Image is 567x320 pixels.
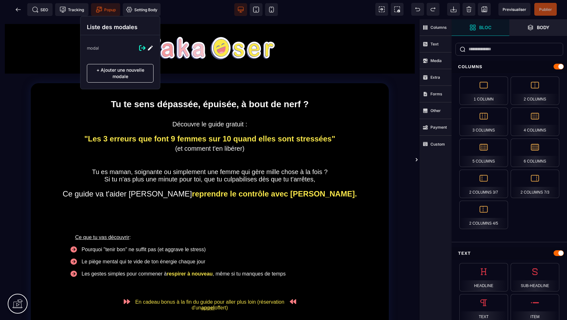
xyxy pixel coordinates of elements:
[145,18,275,40] img: aa6757e2f70c7967f7730340346f47c4_yakaoser_%C3%A9crit__copie.png
[479,25,491,30] strong: Bloc
[111,80,309,90] b: Tu te sens dépassée, épuisée, à bout de nerf ?
[167,252,213,257] b: respirer à nouveau
[79,240,353,245] div: Le piège mental qui te vide de ton énergie chaque jour
[430,75,440,80] strong: Extra
[47,181,101,186] u: Ce que tu vas découvrir
[87,45,99,51] p: modal
[511,170,559,198] div: 2 Columns 7/3
[79,228,353,233] div: Pourquoi "tenir bon" ne suffit pas (et aggrave le stress)
[72,215,353,221] div: :
[47,101,373,114] text: Découvre le guide gratuit :
[452,61,567,73] div: Columns
[459,170,508,198] div: 2 Columns 3/7
[511,139,559,167] div: 6 Columns
[509,19,567,36] span: Open Layer Manager
[537,25,549,30] strong: Body
[175,126,244,133] span: (et comment t'en libérer)
[47,149,373,169] text: Tu es maman, soignante ou simplement une femme qui gère mille chose à la fois ? Si tu n'as plus u...
[126,6,157,13] span: Setting Body
[47,181,373,187] div: :
[75,215,129,221] u: Ce que tu vas découvrir
[391,3,404,16] span: Screenshot
[201,286,215,291] u: appel
[452,19,509,36] span: Open Blocks
[498,3,530,16] span: Preview
[539,7,552,12] span: Publier
[459,139,508,167] div: 5 Columns
[459,108,508,136] div: 3 Columns
[503,7,526,12] span: Previsualiser
[32,6,48,13] span: SEO
[87,23,154,32] p: Liste des modales
[459,263,508,292] div: Headline
[96,6,116,13] span: Popup
[60,6,84,13] span: Tracking
[430,25,447,30] strong: Columns
[430,125,447,130] strong: Payment
[47,114,373,126] text: "Les 3 erreurs que font 9 femmes sur 10 quand elles sont stressées"
[511,108,559,136] div: 4 Columns
[459,76,508,105] div: 1 Column
[459,201,508,229] div: 2 Columns 4/5
[375,3,388,16] span: View components
[430,92,442,96] strong: Forms
[430,108,441,113] strong: Other
[47,169,373,181] text: Ce guide va t'aider [PERSON_NAME]
[147,45,154,51] img: Edit Icon
[139,45,146,51] img: Exit Icon
[430,142,445,147] strong: Custom
[430,58,442,63] strong: Media
[79,252,353,258] div: Les gestes simples pour commener à , même si tu manques de temps
[192,170,357,179] b: reprendre le contrôle avec [PERSON_NAME].
[87,64,154,83] p: + Ajouter une nouvelle modale
[511,263,559,292] div: Sub-Headline
[511,76,559,105] div: 2 Columns
[130,272,290,293] text: En cadeau bonus à la fin du guide pour aller plus loin (réservation d'un offert)
[452,247,567,259] div: Text
[430,42,438,46] strong: Text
